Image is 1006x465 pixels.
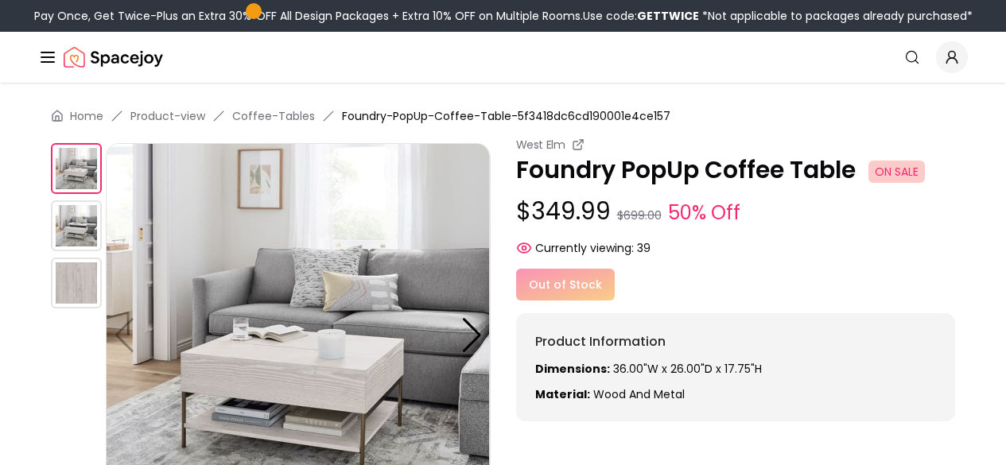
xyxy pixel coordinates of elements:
[535,361,937,377] p: 36.00"W x 26.00"D x 17.75"H
[51,143,102,194] img: https://storage.googleapis.com/spacejoy-main/assets/5f3418dc6cd190001e4ce157/product_0_01e485mj1jm7i
[232,108,315,124] a: Coffee-Tables
[535,332,937,351] h6: Product Information
[637,240,651,256] span: 39
[51,258,102,308] img: https://storage.googleapis.com/spacejoy-main/assets/5f3418dc6cd190001e4ce157/product_0_omc9ebnoc
[593,386,685,402] span: Wood and Metal
[535,240,634,256] span: Currently viewing:
[342,108,670,124] span: Foundry-PopUp-Coffee-Table-5f3418dc6cd190001e4ce157
[516,197,956,227] p: $349.99
[64,41,163,73] a: Spacejoy
[51,108,955,124] nav: breadcrumb
[699,8,973,24] span: *Not applicable to packages already purchased*
[516,156,956,184] p: Foundry PopUp Coffee Table
[637,8,699,24] b: GETTWICE
[516,137,565,153] small: West Elm
[668,199,740,227] small: 50% Off
[51,200,102,251] img: https://storage.googleapis.com/spacejoy-main/assets/5f3418dc6cd190001e4ce157/product_0_1p4pla48h9eb
[535,361,610,377] strong: Dimensions:
[64,41,163,73] img: Spacejoy Logo
[34,8,973,24] div: Pay Once, Get Twice-Plus an Extra 30% OFF All Design Packages + Extra 10% OFF on Multiple Rooms.
[868,161,925,183] span: ON SALE
[535,386,590,402] strong: Material:
[130,108,205,124] a: Product-view
[38,32,968,83] nav: Global
[583,8,699,24] span: Use code:
[70,108,103,124] a: Home
[617,207,662,223] small: $699.00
